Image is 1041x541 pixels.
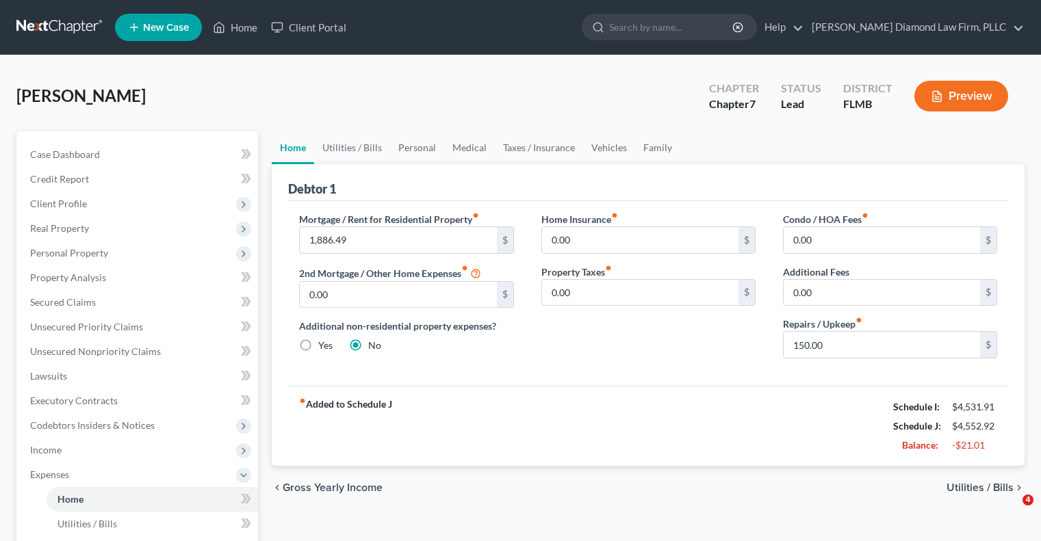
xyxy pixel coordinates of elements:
[143,23,189,33] span: New Case
[272,482,283,493] i: chevron_left
[30,370,67,382] span: Lawsuits
[611,212,618,219] i: fiber_manual_record
[947,482,1025,493] button: Utilities / Bills chevron_right
[19,315,258,339] a: Unsecured Priority Claims
[47,487,258,512] a: Home
[1014,482,1025,493] i: chevron_right
[19,364,258,388] a: Lawsuits
[749,97,756,110] span: 7
[952,400,997,414] div: $4,531.91
[980,332,997,358] div: $
[19,388,258,413] a: Executory Contracts
[784,280,980,306] input: --
[952,438,997,452] div: -$21.01
[368,339,381,352] label: No
[781,81,821,96] div: Status
[30,444,62,456] span: Income
[16,85,146,105] span: [PERSON_NAME]
[19,167,258,192] a: Credit Report
[952,419,997,433] div: $4,552.92
[206,15,264,40] a: Home
[300,282,496,308] input: --
[264,15,353,40] a: Client Portal
[856,317,862,324] i: fiber_manual_record
[709,81,759,96] div: Chapter
[893,420,941,432] strong: Schedule J:
[299,265,481,281] label: 2nd Mortgage / Other Home Expenses
[738,227,755,253] div: $
[497,282,513,308] div: $
[781,96,821,112] div: Lead
[47,512,258,536] a: Utilities / Bills
[30,419,155,431] span: Codebtors Insiders & Notices
[461,265,468,272] i: fiber_manual_record
[272,131,314,164] a: Home
[19,339,258,364] a: Unsecured Nonpriority Claims
[738,280,755,306] div: $
[862,212,869,219] i: fiber_manual_record
[19,265,258,290] a: Property Analysis
[893,401,940,412] strong: Schedule I:
[30,222,89,234] span: Real Property
[784,227,980,253] input: --
[783,317,862,331] label: Repairs / Upkeep
[272,482,383,493] button: chevron_left Gross Yearly Income
[444,131,495,164] a: Medical
[390,131,444,164] a: Personal
[542,280,738,306] input: --
[30,296,96,308] span: Secured Claims
[609,14,734,40] input: Search by name...
[299,212,479,226] label: Mortgage / Rent for Residential Property
[30,395,118,406] span: Executory Contracts
[902,439,938,451] strong: Balance:
[19,290,258,315] a: Secured Claims
[283,482,383,493] span: Gross Yearly Income
[843,96,892,112] div: FLMB
[30,247,108,259] span: Personal Property
[1023,494,1033,505] span: 4
[318,339,333,352] label: Yes
[947,482,1014,493] span: Utilities / Bills
[635,131,680,164] a: Family
[994,494,1027,527] iframe: Intercom live chat
[980,280,997,306] div: $
[30,345,161,357] span: Unsecured Nonpriority Claims
[783,212,869,226] label: Condo / HOA Fees
[299,397,306,404] i: fiber_manual_record
[541,212,618,226] label: Home Insurance
[57,518,117,529] span: Utilities / Bills
[709,96,759,112] div: Chapter
[30,198,87,209] span: Client Profile
[472,212,479,219] i: fiber_manual_record
[30,469,69,480] span: Expenses
[541,265,612,279] label: Property Taxes
[758,15,804,40] a: Help
[980,227,997,253] div: $
[605,265,612,272] i: fiber_manual_record
[288,181,336,197] div: Debtor 1
[583,131,635,164] a: Vehicles
[300,227,496,253] input: --
[30,148,100,160] span: Case Dashboard
[805,15,1024,40] a: [PERSON_NAME] Diamond Law Firm, PLLC
[542,227,738,253] input: --
[914,81,1008,111] button: Preview
[57,493,83,505] span: Home
[30,173,89,185] span: Credit Report
[495,131,583,164] a: Taxes / Insurance
[843,81,892,96] div: District
[314,131,390,164] a: Utilities / Bills
[497,227,513,253] div: $
[783,265,849,279] label: Additional Fees
[30,321,143,332] span: Unsecured Priority Claims
[784,332,980,358] input: --
[19,142,258,167] a: Case Dashboard
[299,397,392,455] strong: Added to Schedule J
[30,272,106,283] span: Property Analysis
[299,319,513,333] label: Additional non-residential property expenses?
